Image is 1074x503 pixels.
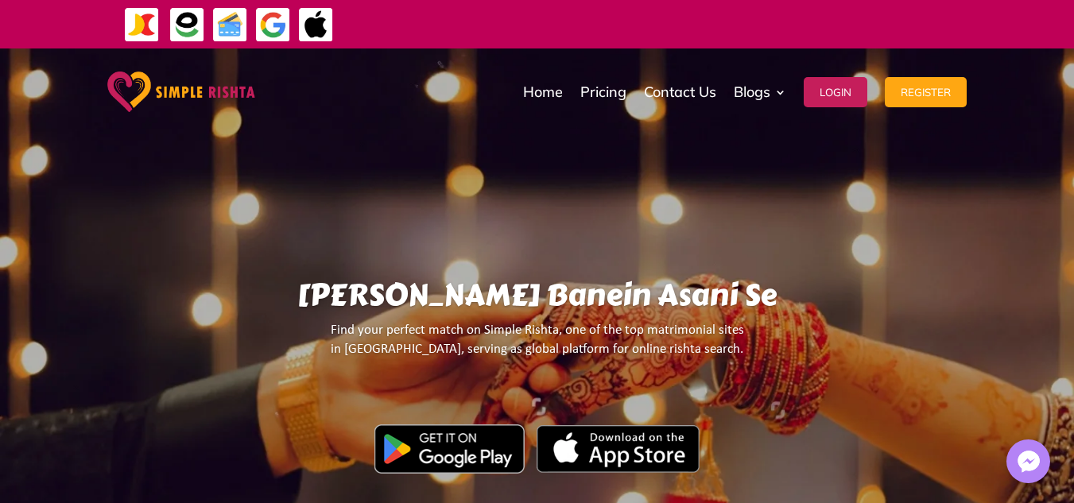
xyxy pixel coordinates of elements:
[298,7,334,43] img: ApplePay-icon
[169,7,205,43] img: EasyPaisa-icon
[644,52,716,132] a: Contact Us
[140,277,934,321] h1: [PERSON_NAME] Banein Asani Se
[212,7,248,43] img: Credit Cards
[381,14,1038,33] div: ایپ میں پیمنٹ صرف گوگل پے اور ایپل پے کے ذریعے ممکن ہے۔ ، یا کریڈٹ کارڈ کے ذریعے ویب سائٹ پر ہوگی۔
[140,321,934,373] p: Find your perfect match on Simple Rishta, one of the top matrimonial sites in [GEOGRAPHIC_DATA], ...
[255,7,291,43] img: GooglePay-icon
[885,52,967,132] a: Register
[523,52,563,132] a: Home
[734,52,786,132] a: Blogs
[804,77,867,107] button: Login
[124,7,160,43] img: JazzCash-icon
[630,10,665,37] strong: ایزی پیسہ
[374,424,525,474] img: Google Play
[1013,446,1045,478] img: Messenger
[580,52,626,132] a: Pricing
[804,52,867,132] a: Login
[885,77,967,107] button: Register
[669,10,703,37] strong: جاز کیش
